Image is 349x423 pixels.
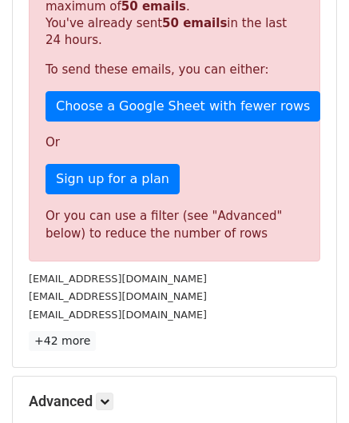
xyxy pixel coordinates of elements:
[29,273,207,285] small: [EMAIL_ADDRESS][DOMAIN_NAME]
[46,91,320,122] a: Choose a Google Sheet with fewer rows
[29,393,320,410] h5: Advanced
[46,134,303,151] p: Or
[269,346,349,423] iframe: Chat Widget
[29,309,207,321] small: [EMAIL_ADDRESS][DOMAIN_NAME]
[46,207,303,243] div: Or you can use a filter (see "Advanced" below) to reduce the number of rows
[29,331,96,351] a: +42 more
[162,16,227,30] strong: 50 emails
[29,290,207,302] small: [EMAIL_ADDRESS][DOMAIN_NAME]
[46,164,180,194] a: Sign up for a plan
[46,62,303,78] p: To send these emails, you can either:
